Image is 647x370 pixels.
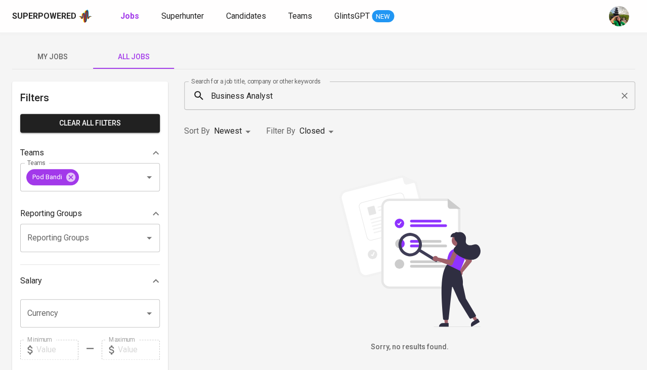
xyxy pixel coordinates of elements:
[28,117,152,130] span: Clear All filters
[142,170,156,184] button: Open
[36,340,78,360] input: Value
[334,175,486,327] img: file_searching.svg
[184,342,635,353] h6: Sorry, no results found.
[226,11,266,21] span: Candidates
[26,169,79,185] div: Pod Bandi
[120,10,141,23] a: Jobs
[12,9,92,24] a: Superpoweredapp logo
[20,90,160,106] h6: Filters
[161,11,204,21] span: Superhunter
[609,6,629,26] img: eva@glints.com
[20,271,160,291] div: Salary
[266,125,295,137] p: Filter By
[299,122,337,141] div: Closed
[120,11,139,21] b: Jobs
[78,9,92,24] img: app logo
[299,126,325,136] span: Closed
[184,125,210,137] p: Sort By
[334,11,370,21] span: GlintsGPT
[214,122,254,141] div: Newest
[20,275,42,287] p: Salary
[372,12,394,22] span: NEW
[161,10,206,23] a: Superhunter
[617,89,631,103] button: Clear
[118,340,160,360] input: Value
[226,10,268,23] a: Candidates
[288,10,314,23] a: Teams
[142,306,156,320] button: Open
[214,125,242,137] p: Newest
[20,114,160,133] button: Clear All filters
[26,172,68,182] span: Pod Bandi
[12,11,76,22] div: Superpowered
[18,51,87,63] span: My Jobs
[142,231,156,245] button: Open
[20,147,44,159] p: Teams
[20,143,160,163] div: Teams
[288,11,312,21] span: Teams
[99,51,168,63] span: All Jobs
[334,10,394,23] a: GlintsGPT NEW
[20,208,82,220] p: Reporting Groups
[20,203,160,224] div: Reporting Groups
